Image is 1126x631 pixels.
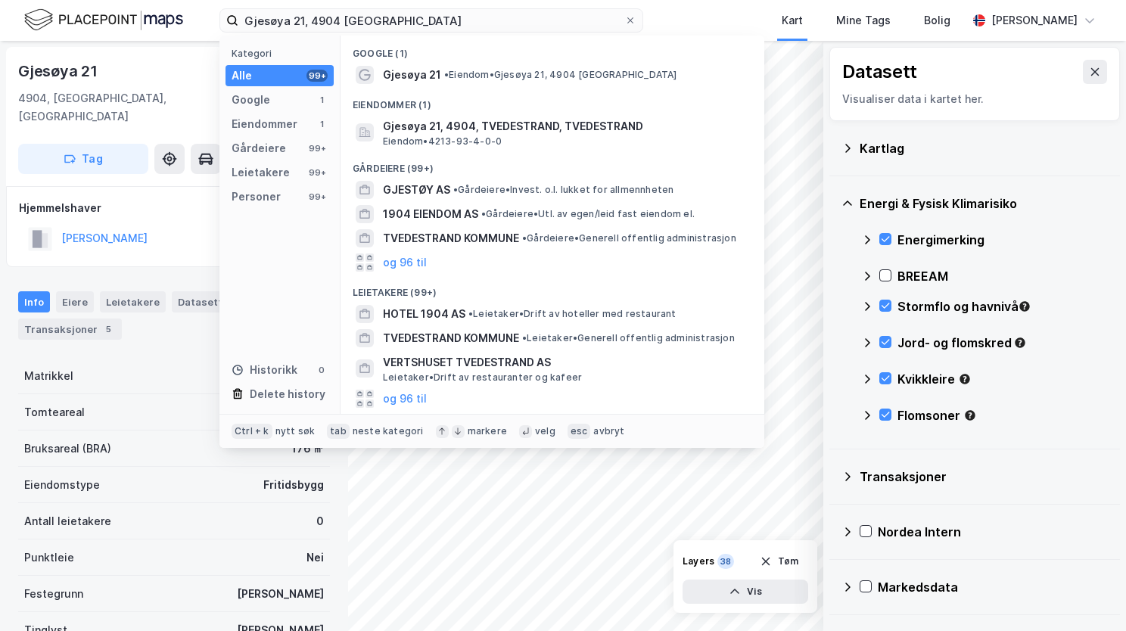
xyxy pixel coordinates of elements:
[717,554,734,569] div: 38
[522,232,736,244] span: Gårdeiere • Generell offentlig administrasjon
[316,118,328,130] div: 1
[593,425,624,437] div: avbryt
[18,291,50,312] div: Info
[383,229,519,247] span: TVEDESTRAND KOMMUNE
[341,411,764,438] div: Personer (99+)
[24,440,111,458] div: Bruksareal (BRA)
[453,184,673,196] span: Gårdeiere • Invest. o.l. lukket for allmennheten
[24,7,183,33] img: logo.f888ab2527a4732fd821a326f86c7f29.svg
[468,425,507,437] div: markere
[897,406,1108,424] div: Flomsoner
[878,578,1108,596] div: Markedsdata
[18,59,101,83] div: Gjesøya 21
[683,580,808,604] button: Vis
[522,332,527,343] span: •
[383,253,427,272] button: og 96 til
[306,549,324,567] div: Nei
[24,403,85,421] div: Tomteareal
[232,91,270,109] div: Google
[232,424,272,439] div: Ctrl + k
[963,409,977,422] div: Tooltip anchor
[383,353,746,371] span: VERTSHUSET TVEDESTRAND AS
[100,291,166,312] div: Leietakere
[453,184,458,195] span: •
[383,305,465,323] span: HOTEL 1904 AS
[836,11,891,30] div: Mine Tags
[683,555,714,567] div: Layers
[353,425,424,437] div: neste kategori
[383,205,478,223] span: 1904 EIENDOM AS
[232,163,290,182] div: Leietakere
[306,191,328,203] div: 99+
[327,424,350,439] div: tab
[878,523,1108,541] div: Nordea Intern
[897,267,1108,285] div: BREEAM
[383,329,519,347] span: TVEDESTRAND KOMMUNE
[19,199,329,217] div: Hjemmelshaver
[316,512,324,530] div: 0
[232,188,281,206] div: Personer
[316,94,328,106] div: 1
[468,308,677,320] span: Leietaker • Drift av hoteller med restaurant
[860,194,1108,213] div: Energi & Fysisk Klimarisiko
[1050,558,1126,631] iframe: Chat Widget
[860,139,1108,157] div: Kartlag
[481,208,486,219] span: •
[275,425,316,437] div: nytt søk
[291,440,324,458] div: 176 ㎡
[232,48,334,59] div: Kategori
[842,90,1107,108] div: Visualiser data i kartet her.
[24,476,100,494] div: Eiendomstype
[383,390,427,408] button: og 96 til
[897,370,1108,388] div: Kvikkleire
[1013,336,1027,350] div: Tooltip anchor
[306,70,328,82] div: 99+
[383,66,441,84] span: Gjesøya 21
[341,87,764,114] div: Eiendommer (1)
[24,549,74,567] div: Punktleie
[263,476,324,494] div: Fritidsbygg
[232,115,297,133] div: Eiendommer
[341,151,764,178] div: Gårdeiere (99+)
[24,512,111,530] div: Antall leietakere
[306,142,328,154] div: 99+
[232,67,252,85] div: Alle
[232,139,286,157] div: Gårdeiere
[1018,300,1031,313] div: Tooltip anchor
[991,11,1078,30] div: [PERSON_NAME]
[341,275,764,302] div: Leietakere (99+)
[842,60,917,84] div: Datasett
[535,425,555,437] div: velg
[522,232,527,244] span: •
[468,308,473,319] span: •
[18,144,148,174] button: Tag
[897,334,1108,352] div: Jord- og flomskred
[958,372,972,386] div: Tooltip anchor
[237,585,324,603] div: [PERSON_NAME]
[522,332,735,344] span: Leietaker • Generell offentlig administrasjon
[383,135,502,148] span: Eiendom • 4213-93-4-0-0
[18,89,244,126] div: 4904, [GEOGRAPHIC_DATA], [GEOGRAPHIC_DATA]
[860,468,1108,486] div: Transaksjoner
[568,424,591,439] div: esc
[897,297,1108,315] div: Stormflo og havnivå
[56,291,94,312] div: Eiere
[481,208,695,220] span: Gårdeiere • Utl. av egen/leid fast eiendom el.
[383,181,450,199] span: GJESTØY AS
[924,11,950,30] div: Bolig
[341,36,764,63] div: Google (1)
[24,367,73,385] div: Matrikkel
[444,69,449,80] span: •
[172,291,229,312] div: Datasett
[250,385,325,403] div: Delete history
[18,319,122,340] div: Transaksjoner
[101,322,116,337] div: 5
[750,549,808,573] button: Tøm
[238,9,624,32] input: Søk på adresse, matrikkel, gårdeiere, leietakere eller personer
[897,231,1108,249] div: Energimerking
[24,585,83,603] div: Festegrunn
[782,11,803,30] div: Kart
[444,69,677,81] span: Eiendom • Gjesøya 21, 4904 [GEOGRAPHIC_DATA]
[383,117,746,135] span: Gjesøya 21, 4904, TVEDESTRAND, TVEDESTRAND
